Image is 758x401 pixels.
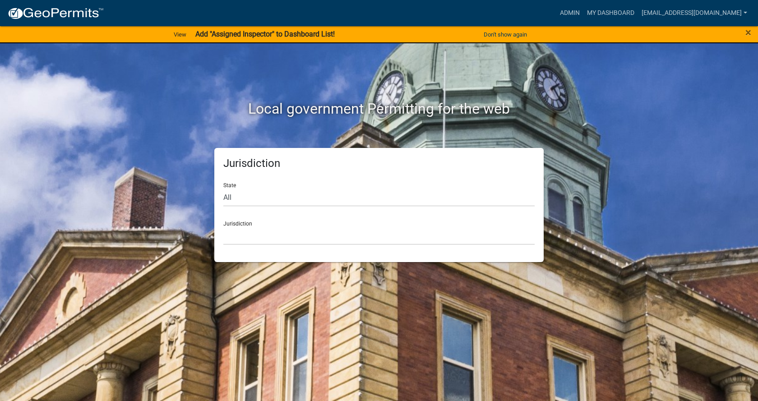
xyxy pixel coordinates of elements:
[745,26,751,39] span: ×
[480,27,531,42] button: Don't show again
[556,5,583,22] a: Admin
[745,27,751,38] button: Close
[195,30,335,38] strong: Add "Assigned Inspector" to Dashboard List!
[170,27,190,42] a: View
[223,157,535,170] h5: Jurisdiction
[638,5,751,22] a: [EMAIL_ADDRESS][DOMAIN_NAME]
[129,100,629,117] h2: Local government Permitting for the web
[583,5,638,22] a: My Dashboard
